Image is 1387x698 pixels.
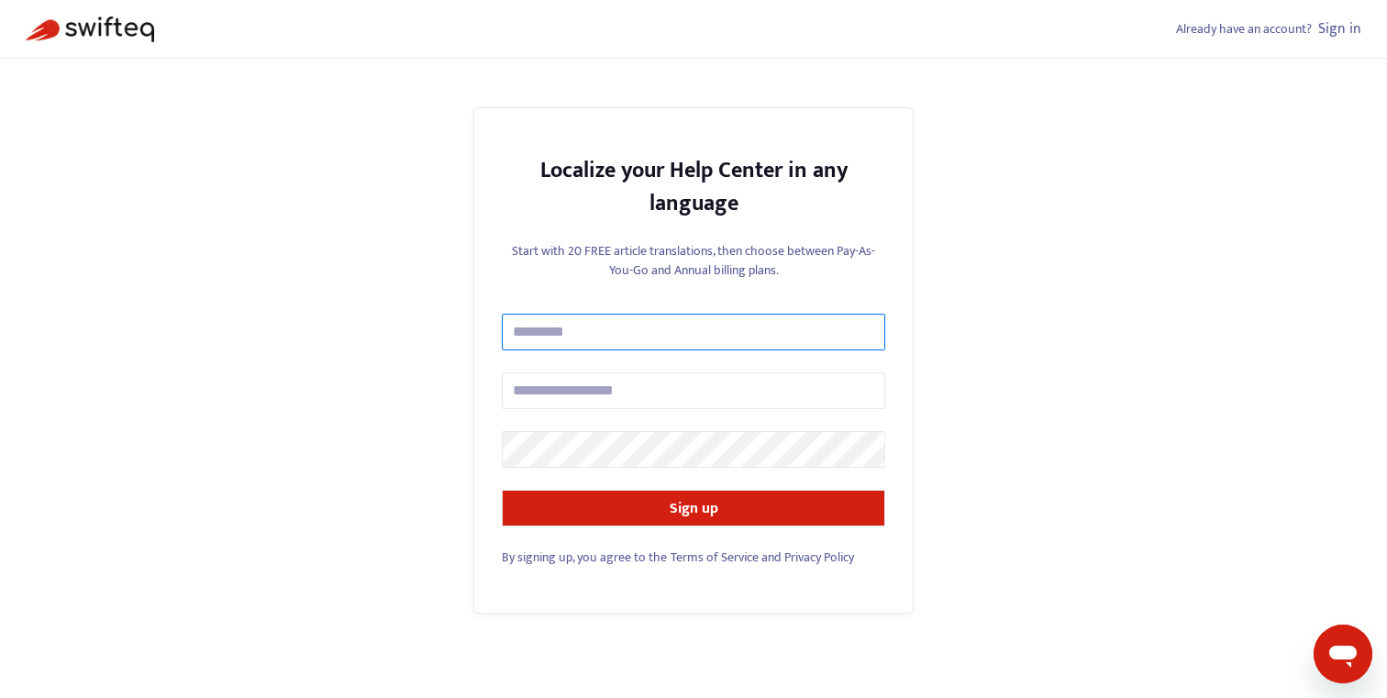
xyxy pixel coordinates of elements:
[670,496,718,521] strong: Sign up
[540,152,848,222] strong: Localize your Help Center in any language
[784,547,854,568] a: Privacy Policy
[671,547,759,568] a: Terms of Service
[502,490,885,526] button: Sign up
[502,548,885,567] div: and
[502,547,667,568] span: By signing up, you agree to the
[1314,625,1372,683] iframe: Mesajlaşma penceresini başlatma düğmesi
[502,241,885,280] p: Start with 20 FREE article translations, then choose between Pay-As-You-Go and Annual billing plans.
[1318,17,1361,41] a: Sign in
[1176,18,1312,39] span: Already have an account?
[26,17,154,42] img: Swifteq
